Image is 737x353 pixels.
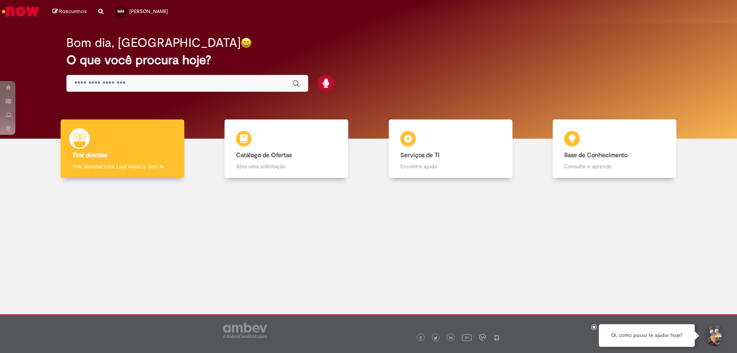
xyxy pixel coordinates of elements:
[462,332,472,342] img: logo_footer_youtube.png
[400,162,501,170] p: Encontre ajuda
[205,119,369,178] a: Catálogo de Ofertas Abra uma solicitação
[419,336,423,340] img: logo_footer_facebook.png
[368,119,533,178] a: Serviços de TI Encontre ajuda
[117,9,124,14] span: WM
[66,36,241,50] h2: Bom dia, [GEOGRAPHIC_DATA]
[434,336,438,340] img: logo_footer_twitter.png
[400,151,440,159] b: Serviços de TI
[53,8,87,15] a: Rascunhos
[129,8,168,15] span: [PERSON_NAME]
[59,8,87,15] span: Rascunhos
[72,162,173,170] p: Tirar dúvidas com Lupi Assist e Gen Ai
[493,334,500,341] img: logo_footer_naosei.png
[223,323,267,338] img: logo_footer_ambev_rotulo_gray.png
[241,37,252,48] img: happy-face.png
[702,324,725,347] button: Iniciar Conversa de Suporte
[236,151,292,159] b: Catálogo de Ofertas
[533,119,697,178] a: Base de Conhecimento Consulte e aprenda
[599,324,695,347] div: Oi, como posso te ajudar hoje?
[72,151,107,159] b: Tirar dúvidas
[1,4,40,19] img: ServiceNow
[564,162,665,170] p: Consulte e aprenda
[479,334,486,341] img: logo_footer_workplace.png
[236,162,337,170] p: Abra uma solicitação
[66,53,671,67] h2: O que você procura hoje?
[40,119,205,178] a: Tirar dúvidas Tirar dúvidas com Lupi Assist e Gen Ai
[564,151,628,159] b: Base de Conhecimento
[449,336,453,340] img: logo_footer_linkedin.png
